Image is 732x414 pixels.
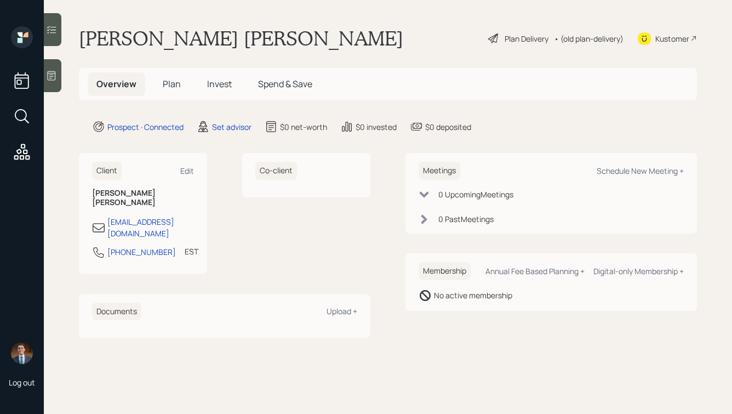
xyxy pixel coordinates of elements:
[11,342,33,364] img: hunter_neumayer.jpg
[485,266,585,276] div: Annual Fee Based Planning +
[419,262,471,280] h6: Membership
[327,306,357,316] div: Upload +
[163,78,181,90] span: Plan
[185,246,198,257] div: EST
[655,33,689,44] div: Kustomer
[107,121,184,133] div: Prospect · Connected
[92,189,194,207] h6: [PERSON_NAME] [PERSON_NAME]
[438,213,494,225] div: 0 Past Meeting s
[356,121,397,133] div: $0 invested
[597,166,684,176] div: Schedule New Meeting +
[92,162,122,180] h6: Client
[280,121,327,133] div: $0 net-worth
[593,266,684,276] div: Digital-only Membership +
[554,33,624,44] div: • (old plan-delivery)
[212,121,251,133] div: Set advisor
[79,26,403,50] h1: [PERSON_NAME] [PERSON_NAME]
[505,33,548,44] div: Plan Delivery
[425,121,471,133] div: $0 deposited
[92,303,141,321] h6: Documents
[258,78,312,90] span: Spend & Save
[107,216,194,239] div: [EMAIL_ADDRESS][DOMAIN_NAME]
[255,162,297,180] h6: Co-client
[96,78,136,90] span: Overview
[9,377,35,388] div: Log out
[419,162,460,180] h6: Meetings
[438,189,513,200] div: 0 Upcoming Meeting s
[434,290,512,301] div: No active membership
[107,246,176,258] div: [PHONE_NUMBER]
[180,166,194,176] div: Edit
[207,78,232,90] span: Invest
